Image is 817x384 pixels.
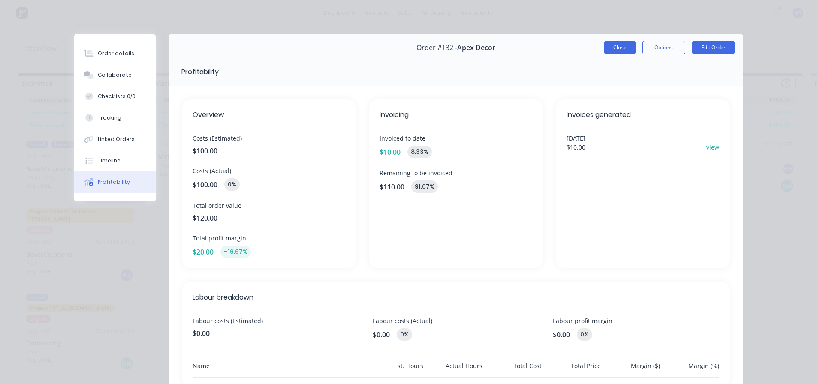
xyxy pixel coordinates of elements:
[380,168,532,177] span: Remaining to be invoiced
[567,110,719,120] span: Invoices generated
[74,107,156,129] button: Tracking
[706,143,719,152] a: view
[74,86,156,107] button: Checklists 0/0
[545,361,601,377] div: Total Price
[567,134,585,143] span: [DATE]
[193,110,345,120] span: Overview
[98,157,121,165] div: Timeline
[74,129,156,150] button: Linked Orders
[181,67,219,77] div: Profitability
[692,41,735,54] button: Edit Order
[553,330,570,340] span: $0.00
[224,178,240,191] div: 0%
[193,316,359,325] span: Labour costs (Estimated)
[380,182,404,192] span: $110.00
[380,134,532,143] span: Invoiced to date
[193,234,345,243] span: Total profit margin
[193,213,345,223] span: $120.00
[74,150,156,171] button: Timeline
[98,135,135,143] div: Linked Orders
[193,134,345,143] span: Costs (Estimated)
[553,316,719,325] span: Labour profit margin
[98,93,136,100] div: Checklists 0/0
[193,166,345,175] span: Costs (Actual)
[74,171,156,193] button: Profitability
[74,64,156,86] button: Collaborate
[642,41,685,54] button: Options
[380,110,532,120] span: Invoicing
[193,328,359,339] span: $0.00
[397,328,412,341] div: 0%
[416,44,457,52] span: Order #132 -
[373,316,539,325] span: Labour costs (Actual)
[577,328,592,341] div: 0%
[380,147,401,157] span: $10.00
[193,292,719,303] span: Labour breakdown
[457,44,495,52] span: Apex Decor
[411,180,438,193] div: 91.67 %
[368,361,423,377] div: Est. Hours
[98,50,134,57] div: Order details
[604,361,660,377] div: Margin ($)
[604,41,636,54] button: Close
[407,146,432,158] div: 8.33 %
[193,180,217,190] span: $100.00
[567,143,585,152] span: $10.00
[193,201,345,210] span: Total order value
[220,246,251,258] div: +16.67%
[427,361,482,377] div: Actual Hours
[663,361,719,377] div: Margin (%)
[193,146,345,156] span: $100.00
[193,247,214,257] span: $20.00
[98,114,121,122] div: Tracking
[193,361,364,377] div: Name
[98,178,130,186] div: Profitability
[486,361,542,377] div: Total Cost
[373,330,390,340] span: $0.00
[74,43,156,64] button: Order details
[98,71,132,79] div: Collaborate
